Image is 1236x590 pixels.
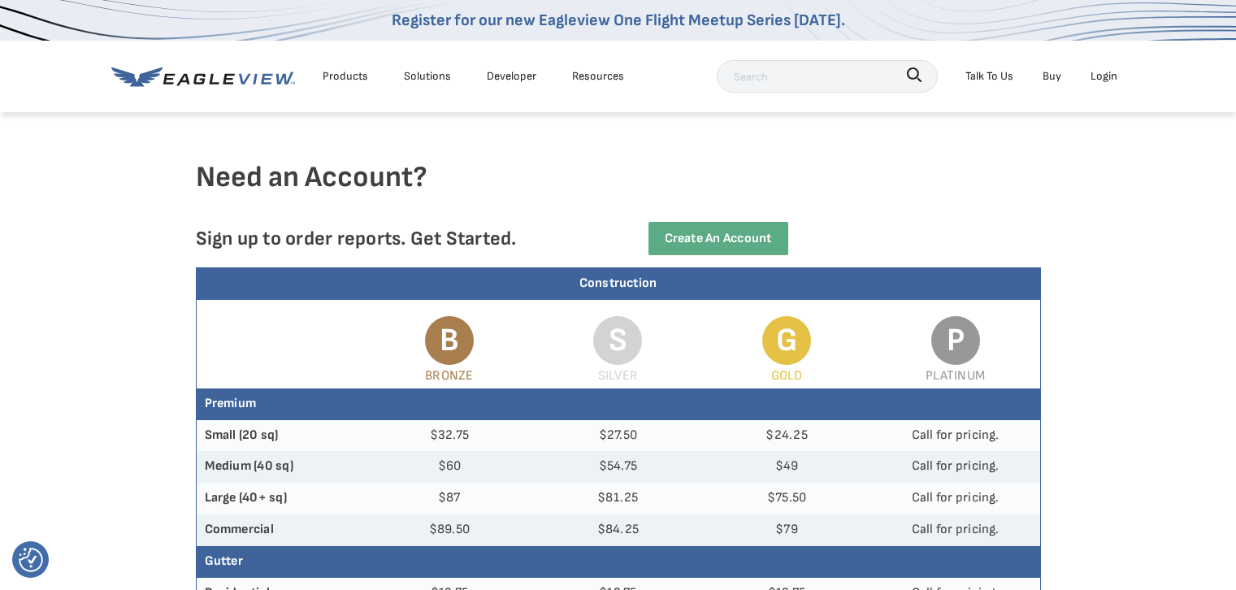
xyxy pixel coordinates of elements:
[19,548,43,572] button: Consent Preferences
[534,451,703,483] td: $54.75
[771,368,803,384] span: Gold
[365,514,534,546] td: $89.50
[702,514,871,546] td: $79
[197,420,366,452] th: Small (20 sq)
[487,66,536,86] a: Developer
[425,316,474,365] span: B
[1043,66,1061,86] a: Buy
[648,222,788,255] a: Create an Account
[871,514,1040,546] td: Call for pricing.
[1091,66,1117,86] div: Login
[931,316,980,365] span: P
[871,420,1040,452] td: Call for pricing.
[871,451,1040,483] td: Call for pricing.
[197,451,366,483] th: Medium (40 sq)
[572,66,624,86] div: Resources
[425,368,473,384] span: Bronze
[197,268,1040,300] div: Construction
[534,514,703,546] td: $84.25
[926,368,985,384] span: Platinum
[197,388,1040,420] th: Premium
[392,11,845,30] a: Register for our new Eagleview One Flight Meetup Series [DATE].
[197,483,366,514] th: Large (40+ sq)
[702,420,871,452] td: $24.25
[365,420,534,452] td: $32.75
[965,66,1013,86] div: Talk To Us
[534,483,703,514] td: $81.25
[593,316,642,365] span: S
[598,368,638,384] span: Silver
[365,483,534,514] td: $87
[196,227,592,250] p: Sign up to order reports. Get Started.
[762,316,811,365] span: G
[717,60,938,93] input: Search
[871,483,1040,514] td: Call for pricing.
[702,451,871,483] td: $49
[323,66,368,86] div: Products
[702,483,871,514] td: $75.50
[534,420,703,452] td: $27.50
[197,514,366,546] th: Commercial
[365,451,534,483] td: $60
[19,548,43,572] img: Revisit consent button
[196,159,1041,222] h4: Need an Account?
[404,66,451,86] div: Solutions
[197,546,1040,578] th: Gutter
